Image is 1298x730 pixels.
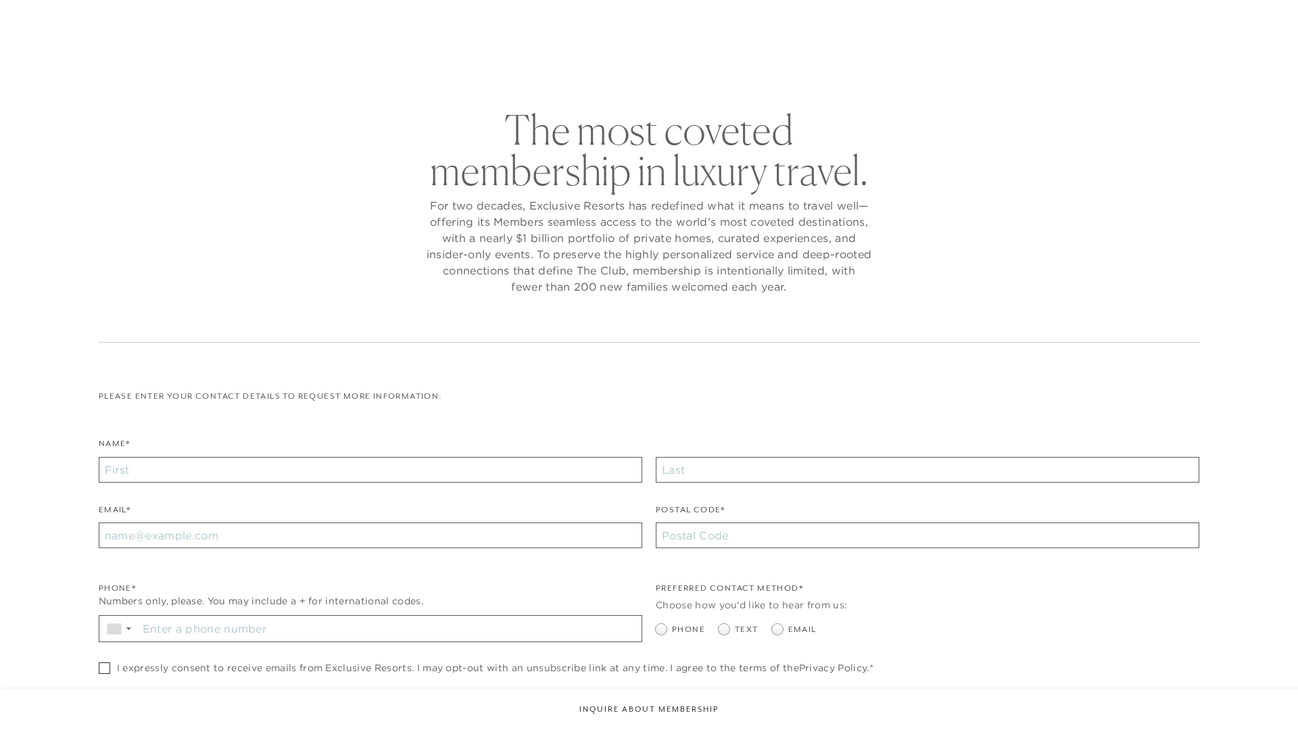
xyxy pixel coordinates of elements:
[99,522,642,548] input: name@example.com
[656,457,1199,483] input: Last
[117,662,873,673] span: I expressly consent to receive emails from Exclusive Resorts. I may opt-out with an unsubscribe l...
[735,623,759,636] span: Text
[656,522,1199,548] input: Postal Code
[656,504,725,523] label: Postal Code*
[99,582,642,595] div: Phone*
[799,662,867,674] a: Privacy Policy
[426,109,872,191] h2: The most coveted membership in luxury travel.
[426,197,872,295] p: For two decades, Exclusive Resorts has redefined what it means to travel well—offering its Member...
[788,623,817,636] span: Email
[138,616,642,641] input: Enter a phone number
[99,390,1200,403] p: Please enter your contact details to request more information:
[1226,16,1243,26] button: Open navigation
[99,457,642,483] input: First
[656,582,803,602] legend: Preferred Contact Method*
[656,598,1199,612] div: Choose how you'd like to hear from us:
[99,437,130,457] label: Name*
[124,625,133,633] span: ▼
[672,623,705,636] span: Phone
[99,504,130,523] label: Email*
[99,616,138,641] div: Country Code Selector
[99,594,642,608] div: Numbers only, please. You may include a + for international codes.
